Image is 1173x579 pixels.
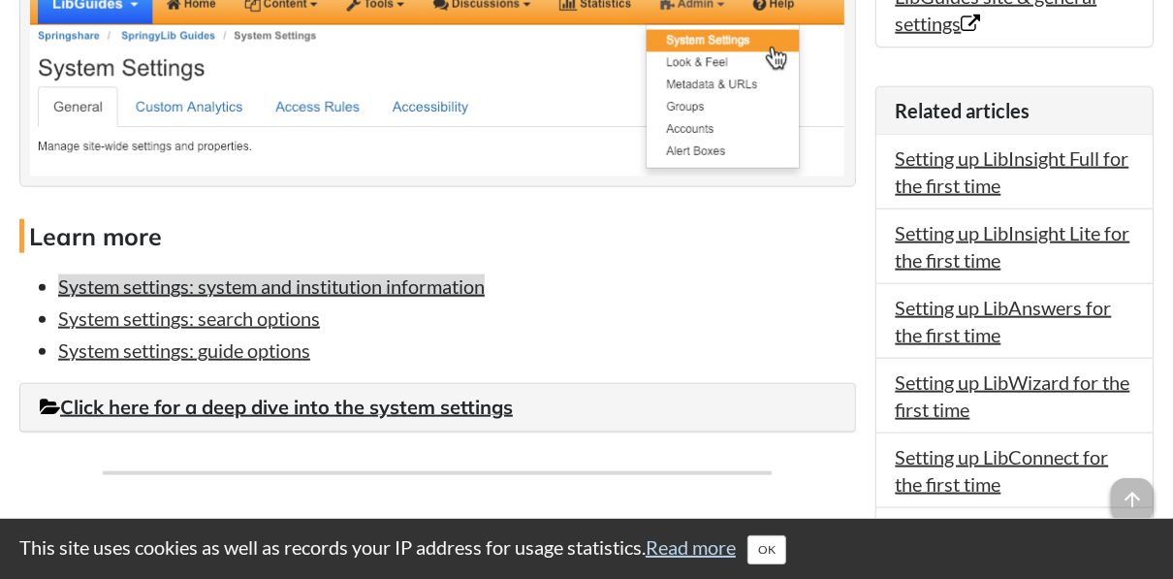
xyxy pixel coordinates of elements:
a: Click here for a deep dive into the system settings [40,395,513,419]
span: arrow_upward [1111,478,1154,521]
a: Setting up LibInsight Full for the first time [896,146,1129,197]
h4: Learn more [19,219,856,253]
a: Setting up LibWizard for the first time [896,370,1130,421]
button: Close [747,535,786,564]
a: arrow_upward [1111,480,1154,503]
a: Read more [646,535,736,559]
a: Setting up LibConnect for the first time [896,445,1109,496]
a: Setting up LibInsight Lite for the first time [896,221,1130,272]
a: System settings: guide options [58,338,310,362]
span: Related articles [896,99,1030,122]
a: System settings: system and institution information [58,274,485,298]
a: System settings: search options [58,306,320,330]
a: Setting up LibAnswers for the first time [896,296,1112,346]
